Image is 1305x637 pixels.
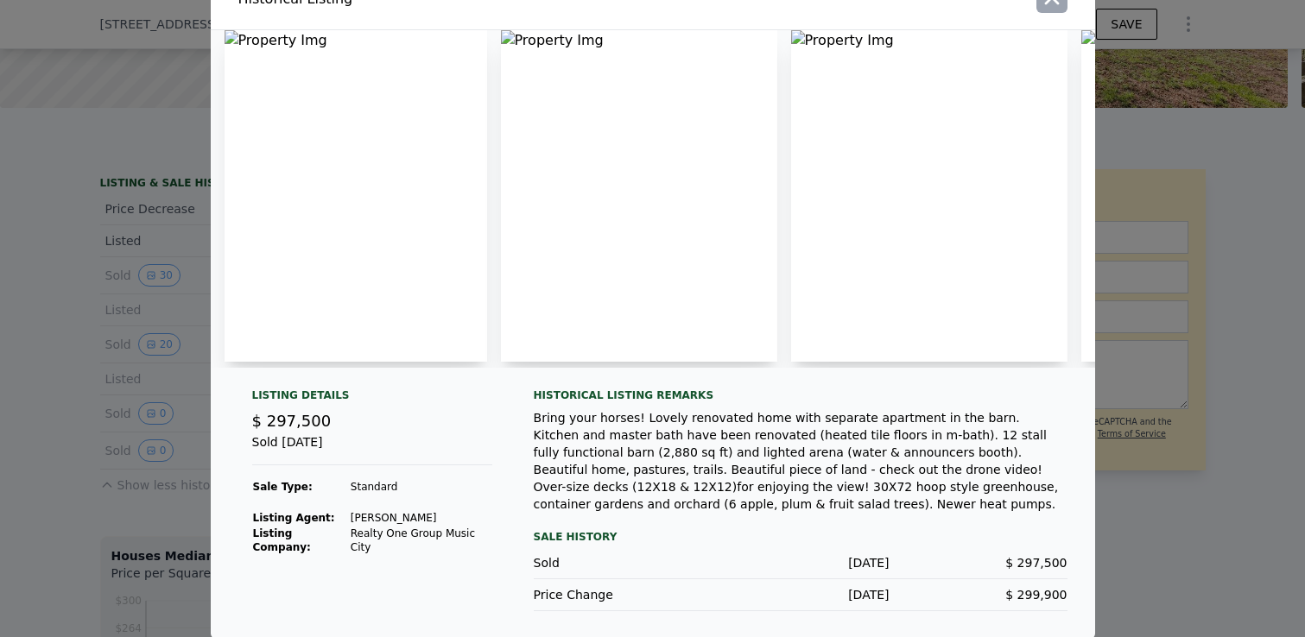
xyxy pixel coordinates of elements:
div: Historical Listing remarks [534,388,1067,402]
div: Listing Details [252,388,492,409]
div: Bring your horses! Lovely renovated home with separate apartment in the barn. Kitchen and master ... [534,409,1067,513]
div: Sold [534,554,712,571]
span: $ 297,500 [252,412,332,430]
td: Standard [350,479,492,495]
span: $ 297,500 [1005,556,1067,570]
div: Price Change [534,586,712,603]
strong: Sale Type: [253,481,313,493]
div: Sold [DATE] [252,433,492,465]
strong: Listing Agent: [253,512,335,524]
td: [PERSON_NAME] [350,510,492,526]
td: Realty One Group Music City [350,526,492,555]
span: $ 299,900 [1005,588,1067,602]
img: Property Img [501,30,777,362]
strong: Listing Company: [253,527,311,553]
img: Property Img [791,30,1067,362]
div: Sale History [534,527,1067,547]
div: [DATE] [712,586,890,603]
div: [DATE] [712,554,890,571]
img: Property Img [225,30,487,362]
